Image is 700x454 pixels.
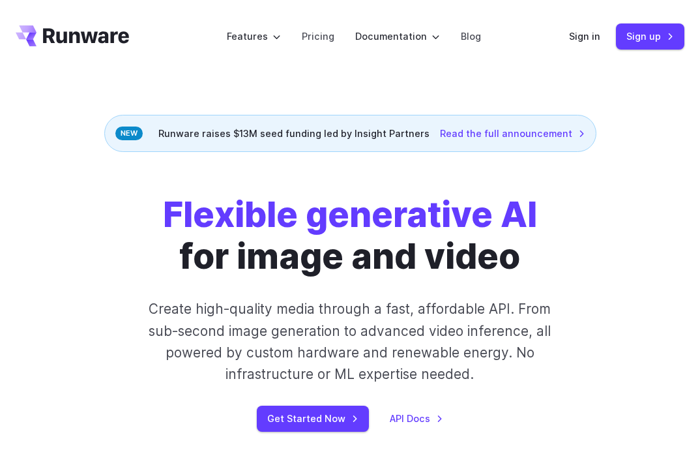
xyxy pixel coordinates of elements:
a: Read the full announcement [440,126,585,141]
a: API Docs [390,411,443,426]
a: Go to / [16,25,129,46]
h1: for image and video [163,194,537,277]
strong: Flexible generative AI [163,193,537,235]
a: Blog [461,29,481,44]
a: Get Started Now [257,406,369,431]
p: Create high-quality media through a fast, affordable API. From sub-second image generation to adv... [136,298,564,385]
a: Pricing [302,29,334,44]
div: Runware raises $13M seed funding led by Insight Partners [104,115,596,152]
a: Sign up [616,23,684,49]
a: Sign in [569,29,600,44]
label: Documentation [355,29,440,44]
label: Features [227,29,281,44]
